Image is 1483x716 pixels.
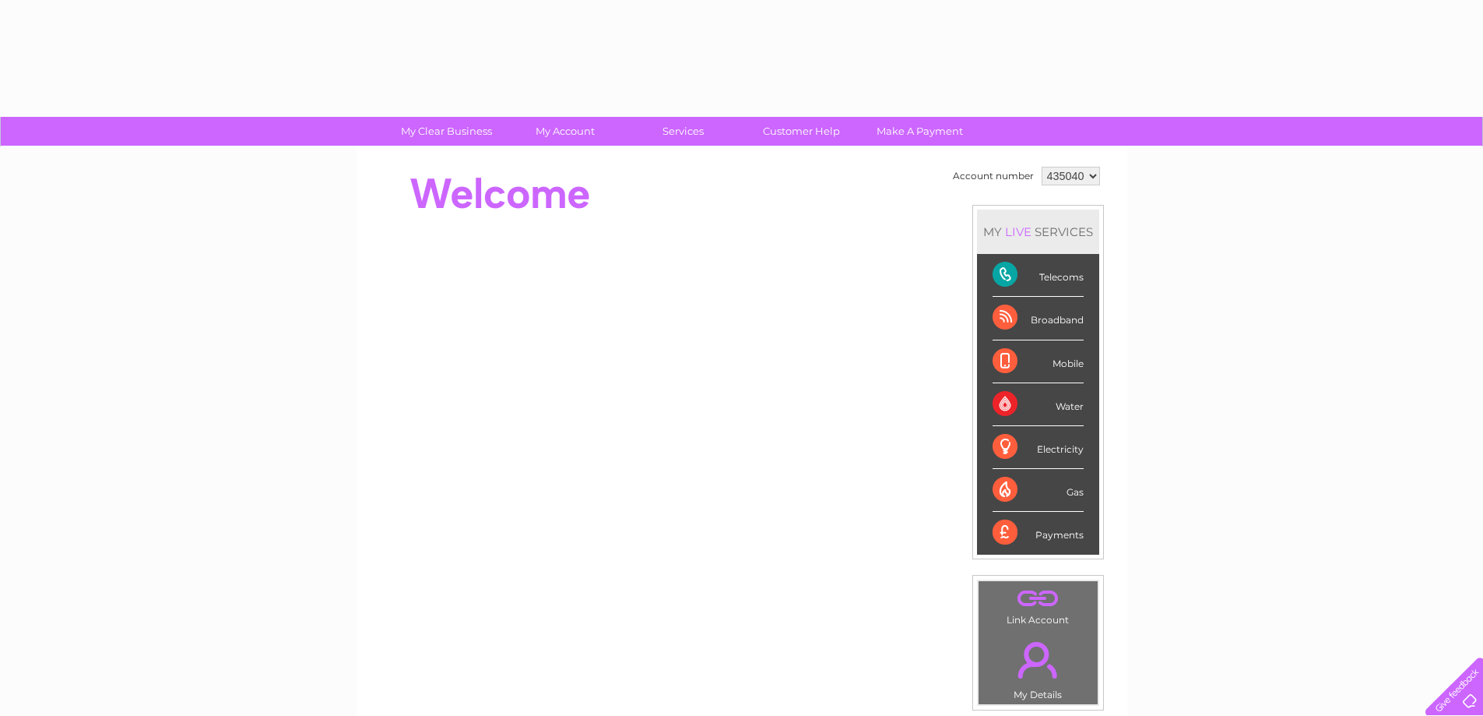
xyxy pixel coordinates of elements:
a: Make A Payment [856,117,984,146]
a: Services [619,117,747,146]
td: Link Account [978,580,1098,630]
div: Broadband [993,297,1084,340]
div: MY SERVICES [977,210,1099,254]
div: Gas [993,469,1084,512]
a: Customer Help [737,117,866,146]
div: LIVE [1002,224,1035,239]
div: Water [993,383,1084,426]
div: Telecoms [993,254,1084,297]
td: Account number [949,163,1038,189]
div: Payments [993,512,1084,554]
a: . [982,585,1094,612]
div: Mobile [993,340,1084,383]
a: My Clear Business [382,117,511,146]
a: . [982,633,1094,687]
td: My Details [978,629,1098,705]
a: My Account [501,117,629,146]
div: Electricity [993,426,1084,469]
